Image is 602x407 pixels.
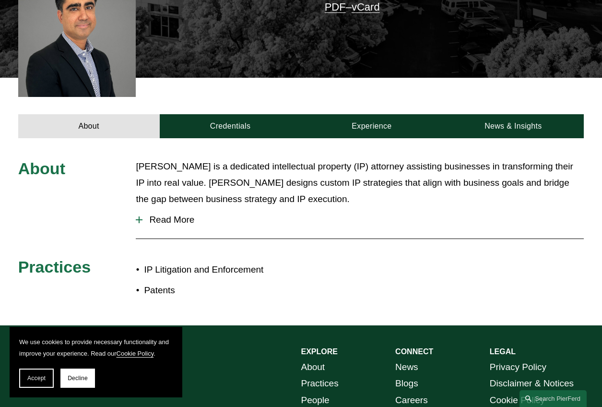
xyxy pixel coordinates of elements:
[18,159,65,178] span: About
[144,262,301,278] p: IP Litigation and Enforcement
[519,390,587,407] a: Search this site
[60,369,95,388] button: Decline
[18,258,91,276] span: Practices
[160,114,301,139] a: Credentials
[136,207,584,232] button: Read More
[144,282,301,299] p: Patents
[301,359,325,375] a: About
[27,375,46,382] span: Accept
[301,347,338,356] strong: EXPLORE
[490,347,516,356] strong: LEGAL
[19,336,173,359] p: We use cookies to provide necessary functionality and improve your experience. Read our .
[490,375,574,392] a: Disclaimer & Notices
[301,114,442,139] a: Experience
[19,369,54,388] button: Accept
[395,347,433,356] strong: CONNECT
[301,375,339,392] a: Practices
[490,359,546,375] a: Privacy Policy
[325,1,346,13] a: PDF
[352,1,380,13] a: vCard
[442,114,584,139] a: News & Insights
[10,327,182,397] section: Cookie banner
[142,215,584,225] span: Read More
[18,114,160,139] a: About
[117,350,154,357] a: Cookie Policy
[395,359,418,375] a: News
[68,375,88,382] span: Decline
[395,375,418,392] a: Blogs
[136,158,584,208] p: [PERSON_NAME] is a dedicated intellectual property (IP) attorney assisting businesses in transfor...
